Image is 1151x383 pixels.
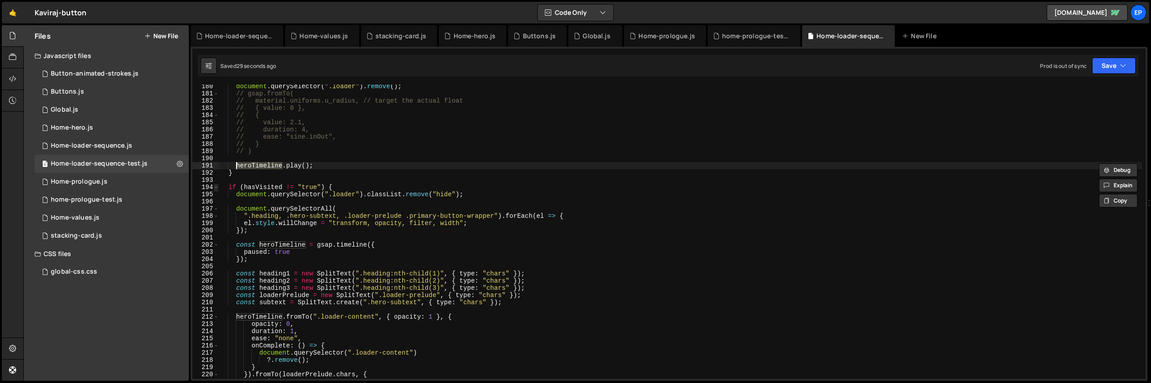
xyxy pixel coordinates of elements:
[192,292,219,299] div: 209
[51,70,138,78] div: Button-animated-strokes.js
[35,65,189,83] div: 16061/43947.js
[192,119,219,126] div: 185
[192,270,219,277] div: 206
[299,32,348,41] div: Home-values.js
[192,356,219,364] div: 218
[192,205,219,212] div: 197
[1130,5,1147,21] a: Ep
[192,263,219,270] div: 205
[638,32,695,41] div: Home-prologue.js
[51,106,78,114] div: Global.js
[192,248,219,256] div: 203
[722,32,790,41] div: home-prologue-test.js
[1099,179,1138,192] button: Explain
[236,62,276,70] div: 29 seconds ago
[192,90,219,97] div: 181
[192,277,219,284] div: 207
[192,148,219,155] div: 189
[51,196,122,204] div: home-prologue-test.js
[35,227,189,245] div: 16061/44833.js
[192,169,219,176] div: 192
[35,209,189,227] div: 16061/43950.js
[1099,194,1138,207] button: Copy
[35,31,51,41] h2: Files
[1040,62,1087,70] div: Prod is out of sync
[192,349,219,356] div: 217
[192,284,219,292] div: 208
[192,335,219,342] div: 215
[192,140,219,148] div: 188
[192,126,219,133] div: 186
[35,191,189,209] div: 16061/44087.js
[192,234,219,241] div: 201
[144,32,178,40] button: New File
[192,176,219,184] div: 193
[42,161,48,168] span: 1
[205,32,272,41] div: Home-loader-sequence.js
[51,268,97,276] div: global-css.css
[35,83,189,101] div: 16061/43050.js
[35,119,189,137] div: 16061/43948.js
[192,97,219,104] div: 182
[192,133,219,140] div: 187
[192,155,219,162] div: 190
[24,245,189,263] div: CSS files
[192,227,219,234] div: 200
[51,232,102,240] div: stacking-card.js
[192,184,219,191] div: 194
[583,32,610,41] div: Global.js
[816,32,884,41] div: Home-loader-sequence-test.js
[192,191,219,198] div: 195
[1047,5,1128,21] a: [DOMAIN_NAME]
[35,173,189,191] div: 16061/43249.js
[35,101,189,119] div: 16061/45009.js
[1092,58,1136,74] button: Save
[192,256,219,263] div: 204
[35,137,189,155] div: 16061/43594.js
[24,47,189,65] div: Javascript files
[192,306,219,313] div: 211
[192,212,219,220] div: 198
[51,124,93,132] div: Home-hero.js
[192,241,219,248] div: 202
[51,178,107,186] div: Home-prologue.js
[35,7,86,18] div: Kaviraj-button
[192,112,219,119] div: 184
[192,342,219,349] div: 216
[192,299,219,306] div: 210
[51,214,99,222] div: Home-values.js
[220,62,276,70] div: Saved
[192,313,219,320] div: 212
[51,160,147,168] div: Home-loader-sequence-test.js
[192,364,219,371] div: 219
[35,263,189,281] div: 16061/43261.css
[523,32,556,41] div: Buttons.js
[375,32,427,41] div: stacking-card.js
[192,328,219,335] div: 214
[51,88,84,96] div: Buttons.js
[538,5,613,21] button: Code Only
[902,32,940,41] div: New File
[1099,163,1138,177] button: Debug
[192,104,219,112] div: 183
[192,83,219,90] div: 180
[192,220,219,227] div: 199
[192,320,219,328] div: 213
[192,198,219,205] div: 196
[51,142,132,150] div: Home-loader-sequence.js
[35,155,189,173] : 16061/44088.js
[192,371,219,378] div: 220
[2,2,24,23] a: 🤙
[192,162,219,169] div: 191
[454,32,496,41] div: Home-hero.js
